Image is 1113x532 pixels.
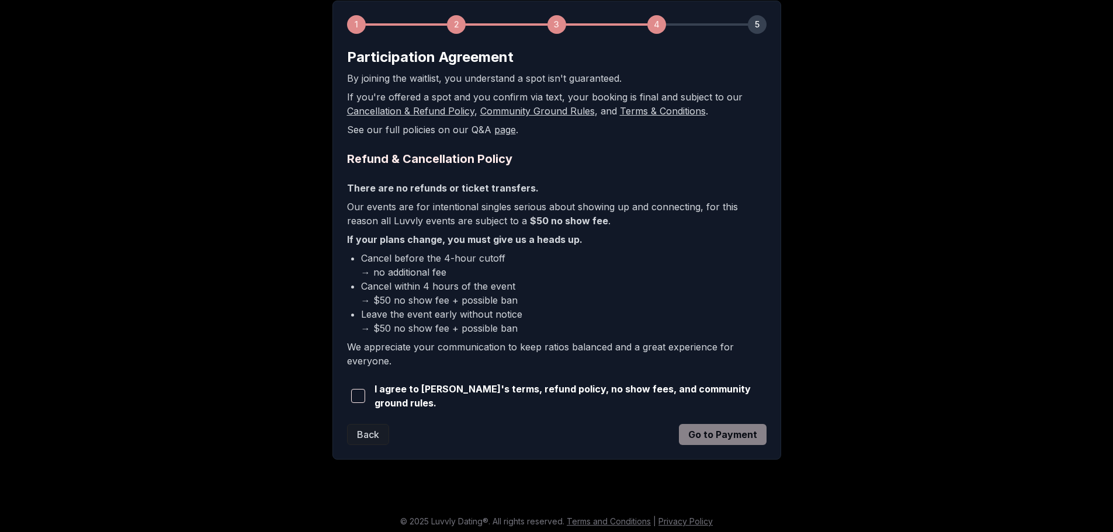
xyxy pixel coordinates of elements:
[347,48,767,67] h2: Participation Agreement
[620,105,706,117] a: Terms & Conditions
[653,516,656,526] span: |
[480,105,595,117] a: Community Ground Rules
[347,90,767,118] p: If you're offered a spot and you confirm via text, your booking is final and subject to our , , a...
[547,15,566,34] div: 3
[647,15,666,34] div: 4
[347,181,767,195] p: There are no refunds or ticket transfers.
[347,15,366,34] div: 1
[361,279,767,307] li: Cancel within 4 hours of the event → $50 no show fee + possible ban
[361,251,767,279] li: Cancel before the 4-hour cutoff → no additional fee
[530,215,608,227] b: $50 no show fee
[361,307,767,335] li: Leave the event early without notice → $50 no show fee + possible ban
[347,232,767,246] p: If your plans change, you must give us a heads up.
[375,382,767,410] span: I agree to [PERSON_NAME]'s terms, refund policy, no show fees, and community ground rules.
[347,71,767,85] p: By joining the waitlist, you understand a spot isn't guaranteed.
[658,516,713,526] a: Privacy Policy
[347,340,767,368] p: We appreciate your communication to keep ratios balanced and a great experience for everyone.
[347,123,767,137] p: See our full policies on our Q&A .
[567,516,651,526] a: Terms and Conditions
[347,200,767,228] p: Our events are for intentional singles serious about showing up and connecting, for this reason a...
[347,105,474,117] a: Cancellation & Refund Policy
[347,424,389,445] button: Back
[447,15,466,34] div: 2
[748,15,767,34] div: 5
[347,151,767,167] h2: Refund & Cancellation Policy
[494,124,516,135] a: page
